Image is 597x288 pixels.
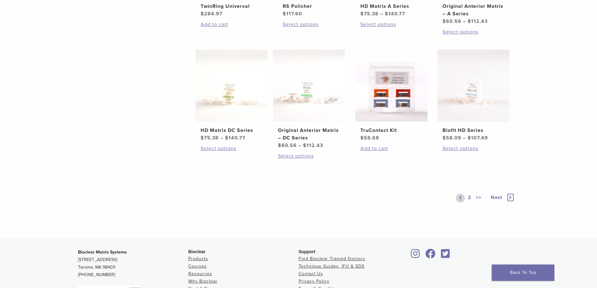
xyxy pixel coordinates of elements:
span: $ [360,135,364,141]
bdi: 112.43 [468,18,488,24]
a: Back To Top [492,264,554,281]
a: Technique Guides, IFU & SDS [299,264,364,269]
a: TruContact KitTruContact Kit $58.68 [355,50,428,142]
span: – [380,11,383,17]
bdi: 112.43 [303,142,323,149]
bdi: 107.49 [468,135,488,141]
span: $ [201,135,204,141]
span: – [463,135,466,141]
span: $ [225,135,228,141]
span: $ [443,135,446,141]
a: 1 [456,194,465,202]
a: Original Anterior Matrix - DC SeriesOriginal Anterior Matrix – DC Series [273,50,346,149]
p: [STREET_ADDRESS] Tacoma, WA 98409 [PHONE_NUMBER] [78,249,188,279]
strong: Bioclear Matrix Systems [78,249,127,255]
h2: TwinRing Universal [201,3,263,10]
img: Biofit HD Series [437,50,510,122]
span: $ [303,142,306,149]
bdi: 60.56 [278,142,297,149]
a: Select options for “Original Anterior Matrix - DC Series” [278,152,340,160]
h2: HD Matrix DC Series [201,127,263,134]
a: Bioclear [409,253,422,259]
a: Privacy Policy [299,279,329,284]
span: $ [385,11,388,17]
span: $ [468,135,471,141]
bdi: 75.38 [360,11,379,17]
span: – [463,18,466,24]
bdi: 140.77 [385,11,405,17]
a: Contact Us [299,271,323,276]
a: Select options for “Biofit HD Series” [443,145,505,152]
h2: RS Polisher [283,3,345,10]
span: $ [283,11,286,17]
a: Select options for “Original Anterior Matrix - A Series” [443,28,505,36]
a: HD Matrix DC SeriesHD Matrix DC Series [195,50,268,142]
h2: Biofit HD Series [443,127,505,134]
span: $ [468,18,471,24]
span: – [220,135,223,141]
span: Next [491,194,502,201]
bdi: 60.56 [443,18,461,24]
h2: HD Matrix A Series [360,3,422,10]
a: Find Bioclear Trained Doctors [299,256,365,261]
a: >> [474,194,483,202]
a: Products [188,256,208,261]
bdi: 75.38 [201,135,219,141]
bdi: 284.97 [201,11,223,17]
a: Bioclear [423,253,438,259]
h2: Original Anterior Matrix – DC Series [278,127,340,142]
a: Add to cart: “TwinRing Universal” [201,21,263,28]
span: $ [201,11,204,17]
a: Biofit HD SeriesBiofit HD Series [437,50,510,142]
span: Support [299,249,316,254]
a: Select options for “HD Matrix DC Series” [201,145,263,152]
bdi: 140.77 [225,135,245,141]
a: Select options for “RS Polisher” [283,21,345,28]
img: Original Anterior Matrix - DC Series [273,50,345,122]
img: HD Matrix DC Series [196,50,268,122]
h2: TruContact Kit [360,127,422,134]
a: 2 [467,194,473,202]
bdi: 58.09 [443,135,461,141]
span: $ [278,142,281,149]
span: $ [360,11,364,17]
a: Bioclear [439,253,452,259]
a: Why Bioclear [188,279,217,284]
bdi: 117.60 [283,11,302,17]
a: Courses [188,264,207,269]
a: Resources [188,271,212,276]
h2: Original Anterior Matrix – A Series [443,3,505,18]
a: Select options for “HD Matrix A Series” [360,21,422,28]
img: TruContact Kit [355,50,427,122]
a: Add to cart: “TruContact Kit” [360,145,422,152]
span: – [298,142,301,149]
span: $ [443,18,446,24]
bdi: 58.68 [360,135,379,141]
span: Bioclear [188,249,206,254]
